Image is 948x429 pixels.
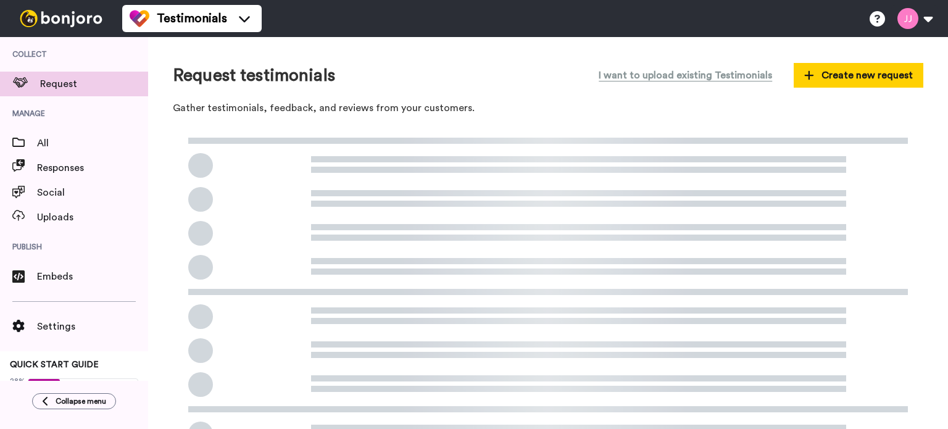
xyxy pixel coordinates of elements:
p: Gather testimonials, feedback, and reviews from your customers. [173,101,923,115]
span: Collapse menu [56,396,106,406]
span: Social [37,185,148,200]
span: Uploads [37,210,148,225]
img: tm-color.svg [130,9,149,28]
span: Create new request [804,68,913,83]
span: Request [40,77,148,91]
span: Testimonials [157,10,227,27]
h1: Request testimonials [173,66,335,85]
span: All [37,136,148,151]
span: 28% [10,376,25,386]
button: Create new request [794,63,923,88]
span: I want to upload existing Testimonials [599,68,772,83]
span: Responses [37,160,148,175]
span: QUICK START GUIDE [10,360,99,369]
span: Embeds [37,269,148,284]
span: Settings [37,319,148,334]
img: bj-logo-header-white.svg [15,10,107,27]
button: I want to upload existing Testimonials [589,62,781,89]
button: Collapse menu [32,393,116,409]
